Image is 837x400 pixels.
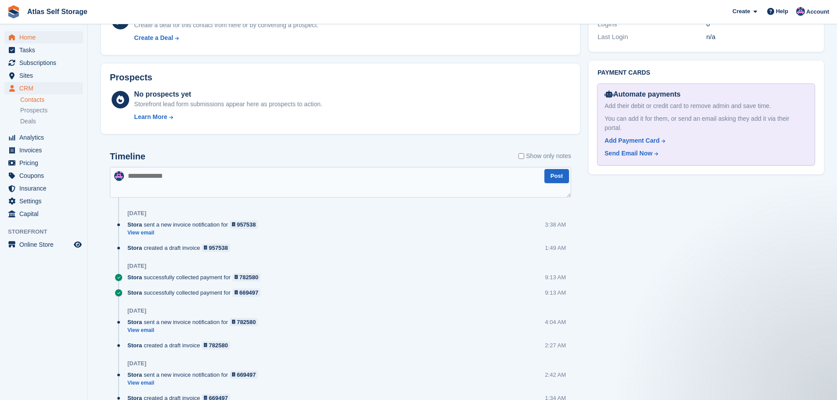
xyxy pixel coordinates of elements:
div: [DATE] [127,307,146,314]
span: Stora [127,371,142,379]
div: 957538 [209,244,228,252]
a: View email [127,327,262,334]
span: Pricing [19,157,72,169]
a: 669497 [230,371,258,379]
a: Learn More [134,112,322,122]
div: Last Login [598,32,706,42]
a: menu [4,208,83,220]
a: 782580 [230,318,258,326]
span: Analytics [19,131,72,144]
a: menu [4,69,83,82]
span: Stora [127,273,142,281]
a: Atlas Self Storage [24,4,91,19]
a: 782580 [232,273,261,281]
div: created a draft invoice [127,341,235,350]
div: You can add it for them, or send an email asking they add it via their portal. [605,114,808,133]
a: menu [4,82,83,94]
a: 957538 [202,244,230,252]
a: menu [4,57,83,69]
a: View email [127,379,262,387]
a: Create a Deal [134,33,318,43]
div: created a draft invoice [127,244,235,252]
div: 957538 [237,220,256,229]
a: menu [4,31,83,43]
div: successfully collected payment for [127,273,265,281]
div: Add their debit or credit card to remove admin and save time. [605,101,808,111]
input: Show only notes [518,151,524,161]
div: 4:04 AM [545,318,566,326]
a: menu [4,157,83,169]
div: [DATE] [127,210,146,217]
div: sent a new invoice notification for [127,220,262,229]
label: Show only notes [518,151,571,161]
a: Prospects [20,106,83,115]
img: Ryan Carroll [114,171,124,181]
span: Insurance [19,182,72,195]
div: [DATE] [127,360,146,367]
a: menu [4,238,83,251]
a: 669497 [232,288,261,297]
span: Online Store [19,238,72,251]
span: Tasks [19,44,72,56]
a: menu [4,144,83,156]
div: 2:42 AM [545,371,566,379]
h2: Timeline [110,151,145,162]
span: Help [776,7,788,16]
a: menu [4,169,83,182]
div: 1:49 AM [545,244,566,252]
div: Create a deal for this contact from here or by converting a prospect. [134,21,318,30]
div: Storefront lead form submissions appear here as prospects to action. [134,100,322,109]
div: 3:38 AM [545,220,566,229]
a: menu [4,195,83,207]
span: Subscriptions [19,57,72,69]
button: Post [544,169,569,184]
a: 957538 [230,220,258,229]
a: menu [4,131,83,144]
div: 669497 [239,288,258,297]
span: Coupons [19,169,72,182]
div: n/a [707,32,815,42]
h2: Prospects [110,72,152,83]
div: 9:13 AM [545,288,566,297]
span: Stora [127,220,142,229]
div: 782580 [239,273,258,281]
span: Account [806,7,829,16]
span: Sites [19,69,72,82]
span: Invoices [19,144,72,156]
div: 2:27 AM [545,341,566,350]
a: menu [4,182,83,195]
div: [DATE] [127,263,146,270]
a: menu [4,44,83,56]
span: Settings [19,195,72,207]
img: stora-icon-8386f47178a22dfd0bd8f6a31ec36ba5ce8667c1dd55bd0f319d3a0aa187defe.svg [7,5,20,18]
span: Home [19,31,72,43]
div: No prospects yet [134,89,322,100]
span: Stora [127,318,142,326]
h2: Payment cards [598,69,815,76]
div: Create a Deal [134,33,173,43]
div: Learn More [134,112,167,122]
a: View email [127,229,262,237]
div: 669497 [237,371,256,379]
a: Deals [20,117,83,126]
div: successfully collected payment for [127,288,265,297]
span: Stora [127,244,142,252]
div: Send Email Now [605,149,652,158]
a: 782580 [202,341,230,350]
a: Preview store [72,239,83,250]
div: Automate payments [605,89,808,100]
div: Add Payment Card [605,136,659,145]
span: Prospects [20,106,47,115]
div: 0 [707,19,815,29]
span: Create [732,7,750,16]
span: Stora [127,288,142,297]
div: sent a new invoice notification for [127,318,262,326]
span: Deals [20,117,36,126]
img: Ryan Carroll [796,7,805,16]
a: Add Payment Card [605,136,804,145]
div: 9:13 AM [545,273,566,281]
div: Logins [598,19,706,29]
span: CRM [19,82,72,94]
div: sent a new invoice notification for [127,371,262,379]
a: Contacts [20,96,83,104]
